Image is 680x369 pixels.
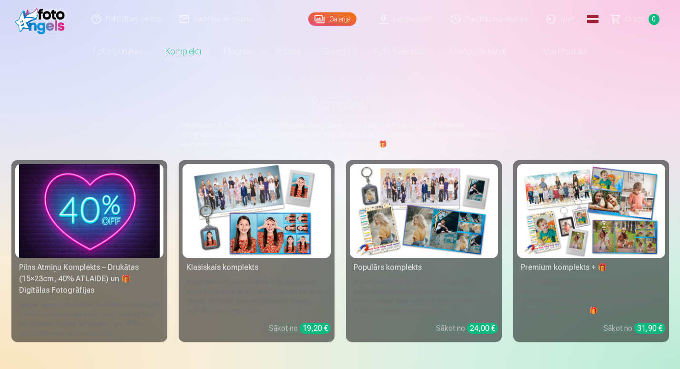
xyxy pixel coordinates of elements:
[517,38,599,65] a: Visi produkti
[312,38,362,65] a: Suvenīri
[308,12,356,26] a: Galerija
[350,262,498,273] div: Populārs komplekts
[264,38,312,65] a: Krūzes
[183,277,331,315] div: Iegūstiet visus populārākos foto produktus vienā komplektā un saglabājiet savas labākās skolas at...
[346,160,502,342] a: Populārs komplektsPopulārs komplektsIegādājieties rūpīgi atlasītu komplektu ar iecienītākajiem fo...
[354,164,494,258] img: Populārs komplekts
[517,262,665,273] div: Premium komplekts + 🎁
[603,323,665,334] div: Sākot no
[517,277,665,315] div: Šis komplekts ietver daudz interesantu fotopreču, un kā īpašu dāvanu jūs saņemsiet visas galerija...
[179,160,335,342] a: Klasiskais komplektsKlasiskais komplektsIegūstiet visus populārākos foto produktus vienā komplekt...
[634,323,665,334] div: 31,90 €
[186,164,327,258] img: Klasiskais komplekts
[19,95,661,113] h1: Komplekti
[300,323,331,334] div: 19,20 €
[625,13,645,25] span: Grozs
[15,262,163,296] div: Pilns Atmiņu Komplekts – Drukātas (15×23cm, 40% ATLAIDE) un 🎁 Digitālas Fotogrāfijas
[11,160,167,342] a: Pilns Atmiņu Komplekts – Drukātas (15×23cm, 40% ATLAIDE) un 🎁 Digitālas Fotogrāfijas Pilns Atmiņu...
[15,300,163,338] div: Saņem visas individuālās drukātās fotogrāfijas (15×23 cm) no fotosesijas, kā arī grupas foto un d...
[213,38,264,65] a: Magnēti
[15,4,70,34] img: /fa1
[362,38,437,65] a: Foto kalendāri
[350,277,498,315] div: Iegādājieties rūpīgi atlasītu komplektu ar iecienītākajiem fotoproduktiem un saglabājiet savas sk...
[521,164,661,258] img: Premium komplekts + 🎁
[81,38,154,65] a: Foto izdrukas
[269,323,331,334] div: Sākot no
[154,38,213,65] a: Komplekti
[180,120,500,149] p: Gatavi populārāko fotoproduktu komplekti par izdevīgu cenu! Katrā komplektā ir rūpīgi atlasītas f...
[437,38,517,65] a: Atslēgu piekariņi
[436,323,498,334] div: Sākot no
[513,160,669,342] a: Premium komplekts + 🎁 Premium komplekts + 🎁Šis komplekts ietver daudz interesantu fotopreču, un k...
[467,323,498,334] div: 24,00 €
[183,262,331,273] div: Klasiskais komplekts
[19,164,160,258] img: Pilns Atmiņu Komplekts – Drukātas (15×23cm, 40% ATLAIDE) un 🎁 Digitālas Fotogrāfijas
[649,14,660,25] span: 0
